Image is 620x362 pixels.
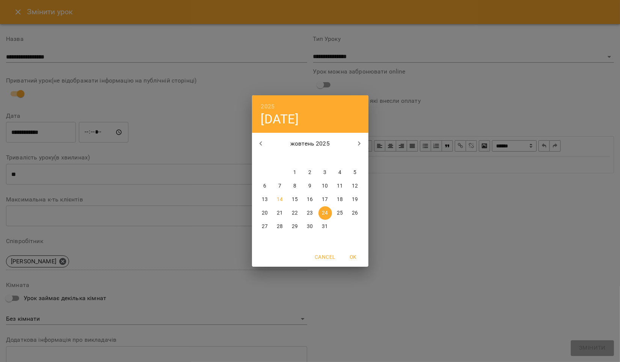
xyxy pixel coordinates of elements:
button: 12 [348,179,362,193]
p: жовтень 2025 [270,139,350,148]
button: 9 [303,179,317,193]
p: 18 [337,196,343,203]
button: [DATE] [261,111,299,127]
p: 28 [277,223,283,230]
button: 14 [273,193,287,206]
span: OK [344,252,362,261]
button: 7 [273,179,287,193]
p: 4 [338,169,341,176]
p: 25 [337,209,343,217]
p: 30 [307,223,313,230]
button: 27 [258,220,272,233]
span: пн [258,155,272,162]
p: 7 [278,182,281,190]
button: 31 [318,220,332,233]
p: 31 [322,223,328,230]
p: 26 [352,209,358,217]
button: 20 [258,206,272,220]
button: 18 [333,193,347,206]
button: 15 [288,193,302,206]
button: 25 [333,206,347,220]
button: 13 [258,193,272,206]
button: 2025 [261,101,275,112]
p: 20 [262,209,268,217]
span: нд [348,155,362,162]
button: 2 [303,166,317,179]
button: 1 [288,166,302,179]
button: 4 [333,166,347,179]
p: 17 [322,196,328,203]
button: 11 [333,179,347,193]
p: 24 [322,209,328,217]
p: 1 [293,169,296,176]
p: 5 [353,169,356,176]
p: 10 [322,182,328,190]
button: 6 [258,179,272,193]
p: 21 [277,209,283,217]
button: 16 [303,193,317,206]
button: 8 [288,179,302,193]
p: 23 [307,209,313,217]
p: 3 [323,169,326,176]
p: 14 [277,196,283,203]
p: 19 [352,196,358,203]
button: 19 [348,193,362,206]
p: 27 [262,223,268,230]
button: 3 [318,166,332,179]
span: Cancel [315,252,335,261]
button: 5 [348,166,362,179]
p: 16 [307,196,313,203]
p: 29 [292,223,298,230]
button: 30 [303,220,317,233]
button: 29 [288,220,302,233]
p: 15 [292,196,298,203]
span: ср [288,155,302,162]
button: 23 [303,206,317,220]
p: 11 [337,182,343,190]
button: 26 [348,206,362,220]
span: чт [303,155,317,162]
button: 22 [288,206,302,220]
button: Cancel [312,250,338,264]
button: 21 [273,206,287,220]
p: 6 [263,182,266,190]
button: 17 [318,193,332,206]
p: 13 [262,196,268,203]
button: 24 [318,206,332,220]
p: 8 [293,182,296,190]
span: вт [273,155,287,162]
span: сб [333,155,347,162]
p: 9 [308,182,311,190]
button: 10 [318,179,332,193]
button: 28 [273,220,287,233]
button: OK [341,250,365,264]
p: 22 [292,209,298,217]
span: пт [318,155,332,162]
p: 12 [352,182,358,190]
p: 2 [308,169,311,176]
